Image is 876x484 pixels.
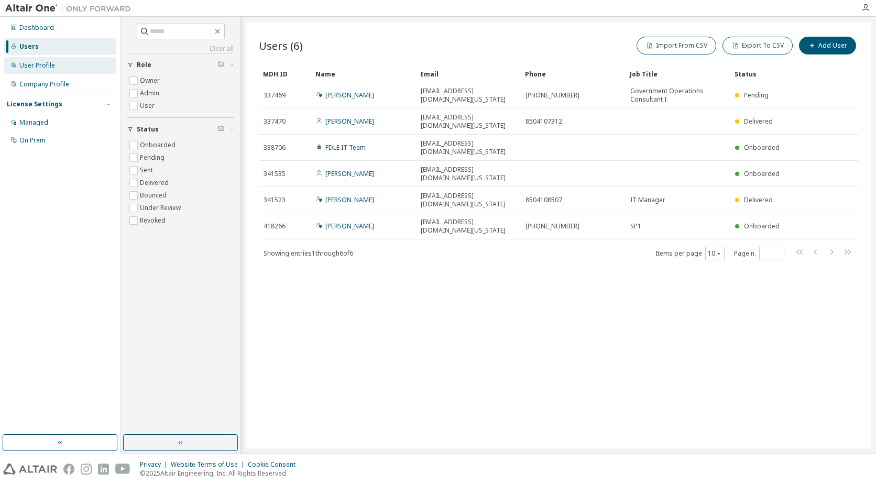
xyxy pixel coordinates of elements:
[525,65,621,82] div: Phone
[63,464,74,475] img: facebook.svg
[140,87,161,100] label: Admin
[3,464,57,475] img: altair_logo.svg
[421,192,516,208] span: [EMAIL_ADDRESS][DOMAIN_NAME][US_STATE]
[140,189,169,202] label: Bounced
[735,65,804,82] div: Status
[140,469,302,478] p: © 2025 Altair Engineering, Inc. All Rights Reserved.
[421,218,516,235] span: [EMAIL_ADDRESS][DOMAIN_NAME][US_STATE]
[325,169,374,178] a: [PERSON_NAME]
[744,169,780,178] span: Onboarded
[137,61,151,69] span: Role
[421,139,516,156] span: [EMAIL_ADDRESS][DOMAIN_NAME][US_STATE]
[7,100,62,108] div: License Settings
[525,117,562,126] span: 8504107312
[264,170,286,178] span: 341535
[19,61,55,70] div: User Profile
[630,222,641,230] span: SP1
[420,65,517,82] div: Email
[171,460,248,469] div: Website Terms of Use
[264,91,286,100] span: 337469
[525,196,562,204] span: 8504108507
[140,139,178,151] label: Onboarded
[81,464,92,475] img: instagram.svg
[264,222,286,230] span: 418266
[140,202,183,214] label: Under Review
[248,460,302,469] div: Cookie Consent
[127,118,234,141] button: Status
[744,222,780,230] span: Onboarded
[140,74,162,87] label: Owner
[630,65,726,82] div: Job Title
[264,196,286,204] span: 341523
[325,117,374,126] a: [PERSON_NAME]
[263,65,307,82] div: MDH ID
[655,247,725,260] span: Items per page
[708,249,722,258] button: 10
[115,464,130,475] img: youtube.svg
[325,222,374,230] a: [PERSON_NAME]
[264,144,286,152] span: 338706
[259,38,303,53] span: Users (6)
[218,125,224,134] span: Clear filter
[264,117,286,126] span: 337470
[218,61,224,69] span: Clear filter
[421,113,516,130] span: [EMAIL_ADDRESS][DOMAIN_NAME][US_STATE]
[325,143,366,152] a: FDLE IT Team
[19,80,69,89] div: Company Profile
[630,196,665,204] span: IT Manager
[140,177,171,189] label: Delivered
[421,87,516,104] span: [EMAIL_ADDRESS][DOMAIN_NAME][US_STATE]
[325,91,374,100] a: [PERSON_NAME]
[325,195,374,204] a: [PERSON_NAME]
[525,222,579,230] span: [PHONE_NUMBER]
[799,37,856,54] button: Add User
[19,42,39,51] div: Users
[630,87,726,104] span: Government Operations Consultant I
[137,125,159,134] span: Status
[127,45,234,53] a: Clear all
[744,117,773,126] span: Delivered
[744,195,773,204] span: Delivered
[140,151,167,164] label: Pending
[19,136,46,145] div: On Prem
[140,100,157,112] label: User
[264,249,353,258] span: Showing entries 1 through 6 of 6
[744,143,780,152] span: Onboarded
[315,65,412,82] div: Name
[140,164,155,177] label: Sent
[744,91,769,100] span: Pending
[19,118,48,127] div: Managed
[127,53,234,76] button: Role
[525,91,579,100] span: [PHONE_NUMBER]
[5,3,136,14] img: Altair One
[722,37,793,54] button: Export To CSV
[421,166,516,182] span: [EMAIL_ADDRESS][DOMAIN_NAME][US_STATE]
[140,214,168,227] label: Revoked
[637,37,716,54] button: Import From CSV
[140,460,171,469] div: Privacy
[19,24,54,32] div: Dashboard
[98,464,109,475] img: linkedin.svg
[734,247,784,260] span: Page n.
